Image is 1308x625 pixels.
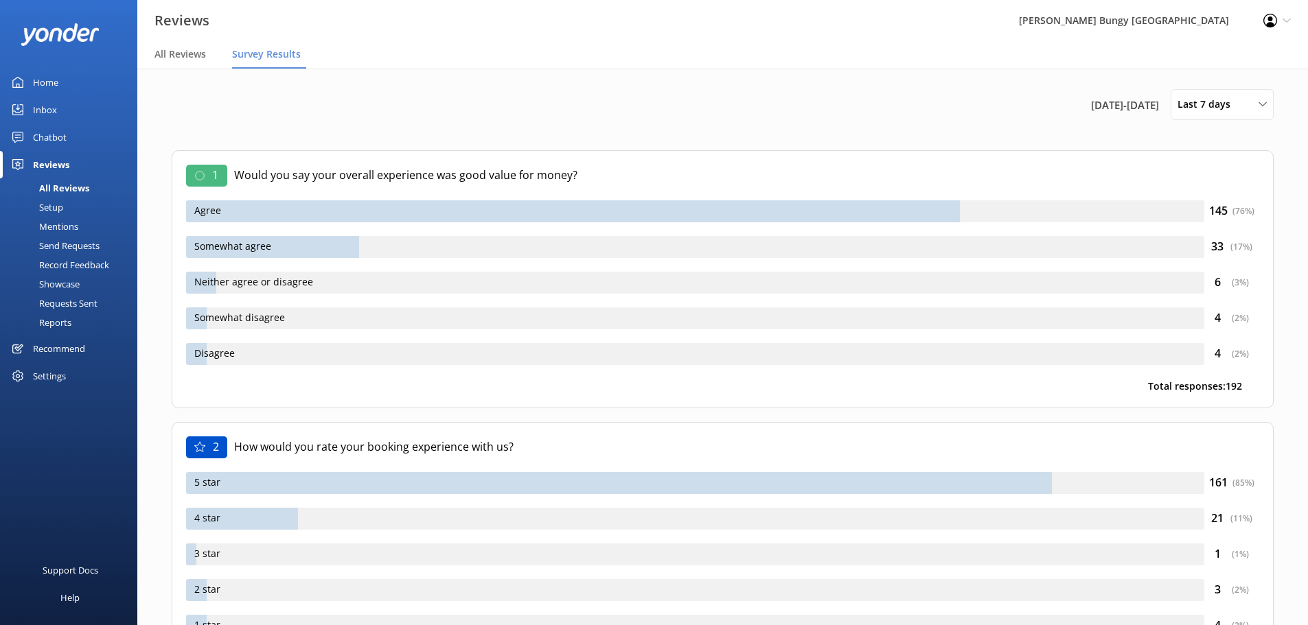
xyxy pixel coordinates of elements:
div: 3 star [186,543,1204,565]
div: 3 [1204,581,1259,599]
div: Recommend [33,335,85,362]
div: 21 [1204,510,1259,528]
div: All Reviews [8,178,89,198]
a: Requests Sent [8,294,137,313]
div: Reports [8,313,71,332]
div: ( 76 %) [1232,204,1254,217]
div: Send Requests [8,236,100,255]
div: Setup [8,198,63,217]
div: ( 2 %) [1232,311,1249,325]
a: Mentions [8,217,137,236]
div: 1 [186,165,227,187]
p: How would you rate your booking experience with us? [234,438,1259,456]
p: Would you say your overall experience was good value for money? [234,167,1259,185]
div: 1 [1204,545,1259,563]
div: Neither agree or disagree [186,272,1204,294]
span: Survey Results [232,47,301,61]
div: ( 11 %) [1230,512,1252,525]
div: Inbox [33,96,57,123]
div: ( 3 %) [1232,276,1249,289]
div: Somewhat disagree [186,307,1204,329]
div: Disagree [186,343,1204,365]
a: Showcase [8,274,137,294]
div: Chatbot [33,123,67,151]
div: Somewhat agree [186,236,1204,258]
div: Requests Sent [8,294,97,313]
div: Reviews [33,151,69,178]
a: Reports [8,313,137,332]
div: 2 star [186,579,1204,601]
a: Send Requests [8,236,137,255]
div: Home [33,69,58,96]
span: Last 7 days [1178,97,1239,112]
div: Support Docs [43,556,98,584]
div: 4 [1204,345,1259,363]
div: 5 star [186,472,1204,494]
img: yonder-white-logo.png [21,23,100,46]
div: Showcase [8,274,80,294]
a: Setup [8,198,137,217]
div: ( 1 %) [1232,547,1249,561]
span: [DATE] - [DATE] [1091,97,1159,113]
div: Help [60,584,80,611]
a: All Reviews [8,178,137,198]
div: 145 [1204,202,1259,220]
div: ( 2 %) [1232,583,1249,596]
div: 6 [1204,274,1259,292]
div: Settings [33,362,66,390]
h3: Reviews [154,10,209,32]
div: ( 17 %) [1230,240,1252,253]
div: 4 star [186,508,1204,530]
div: 161 [1204,474,1259,492]
div: 4 [1204,309,1259,327]
div: 2 [186,436,227,458]
div: ( 85 %) [1232,476,1254,489]
span: All Reviews [154,47,206,61]
div: Mentions [8,217,78,236]
div: Record Feedback [8,255,109,274]
a: Record Feedback [8,255,137,274]
div: 33 [1204,238,1259,256]
div: Agree [186,200,1204,222]
div: ( 2 %) [1232,347,1249,360]
p: Total responses: 192 [1148,379,1242,394]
